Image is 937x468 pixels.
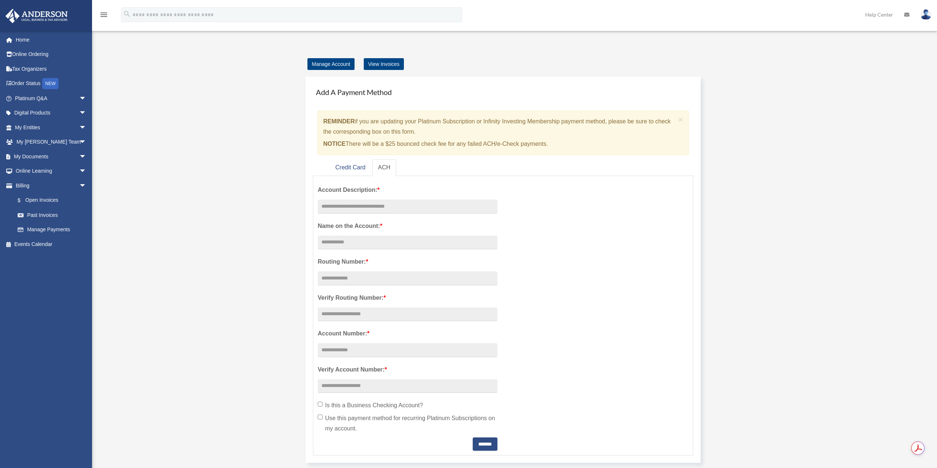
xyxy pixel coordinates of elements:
i: search [123,10,131,18]
input: Is this a Business Checking Account? [318,402,323,407]
a: Billingarrow_drop_down [5,178,98,193]
label: Account Number: [318,328,497,339]
a: My Documentsarrow_drop_down [5,149,98,164]
a: Online Ordering [5,47,98,62]
a: View Invoices [364,58,404,70]
label: Is this a Business Checking Account? [318,400,497,411]
a: Online Learningarrow_drop_down [5,164,98,179]
input: Use this payment method for recurring Platinum Subscriptions on my account. [318,415,323,419]
a: Home [5,32,98,47]
a: Digital Productsarrow_drop_down [5,106,98,120]
a: $Open Invoices [10,193,98,208]
a: Manage Account [307,58,355,70]
label: Account Description: [318,185,497,195]
i: menu [99,10,108,19]
a: Tax Organizers [5,61,98,76]
span: $ [22,196,25,205]
a: Manage Payments [10,222,94,237]
a: Order StatusNEW [5,76,98,91]
p: There will be a $25 bounced check fee for any failed ACH/e-Check payments. [323,139,676,149]
a: My Entitiesarrow_drop_down [5,120,98,135]
a: Events Calendar [5,237,98,251]
strong: REMINDER [323,118,355,124]
span: arrow_drop_down [79,91,94,106]
span: arrow_drop_down [79,106,94,121]
button: Close [679,116,683,123]
img: Anderson Advisors Platinum Portal [3,9,70,23]
a: Past Invoices [10,208,98,222]
label: Name on the Account: [318,221,497,231]
a: Credit Card [330,159,371,176]
a: Platinum Q&Aarrow_drop_down [5,91,98,106]
a: My [PERSON_NAME] Teamarrow_drop_down [5,135,98,149]
span: arrow_drop_down [79,164,94,179]
label: Routing Number: [318,257,497,267]
a: ACH [372,159,397,176]
img: User Pic [920,9,931,20]
span: arrow_drop_down [79,135,94,150]
label: Verify Routing Number: [318,293,497,303]
span: arrow_drop_down [79,178,94,193]
div: if you are updating your Platinum Subscription or Infinity Investing Membership payment method, p... [317,110,689,155]
a: menu [99,13,108,19]
span: arrow_drop_down [79,149,94,164]
h4: Add A Payment Method [313,84,693,100]
strong: NOTICE [323,141,345,147]
span: arrow_drop_down [79,120,94,135]
span: × [679,115,683,124]
label: Verify Account Number: [318,365,497,375]
label: Use this payment method for recurring Platinum Subscriptions on my account. [318,413,497,434]
div: NEW [42,78,59,89]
